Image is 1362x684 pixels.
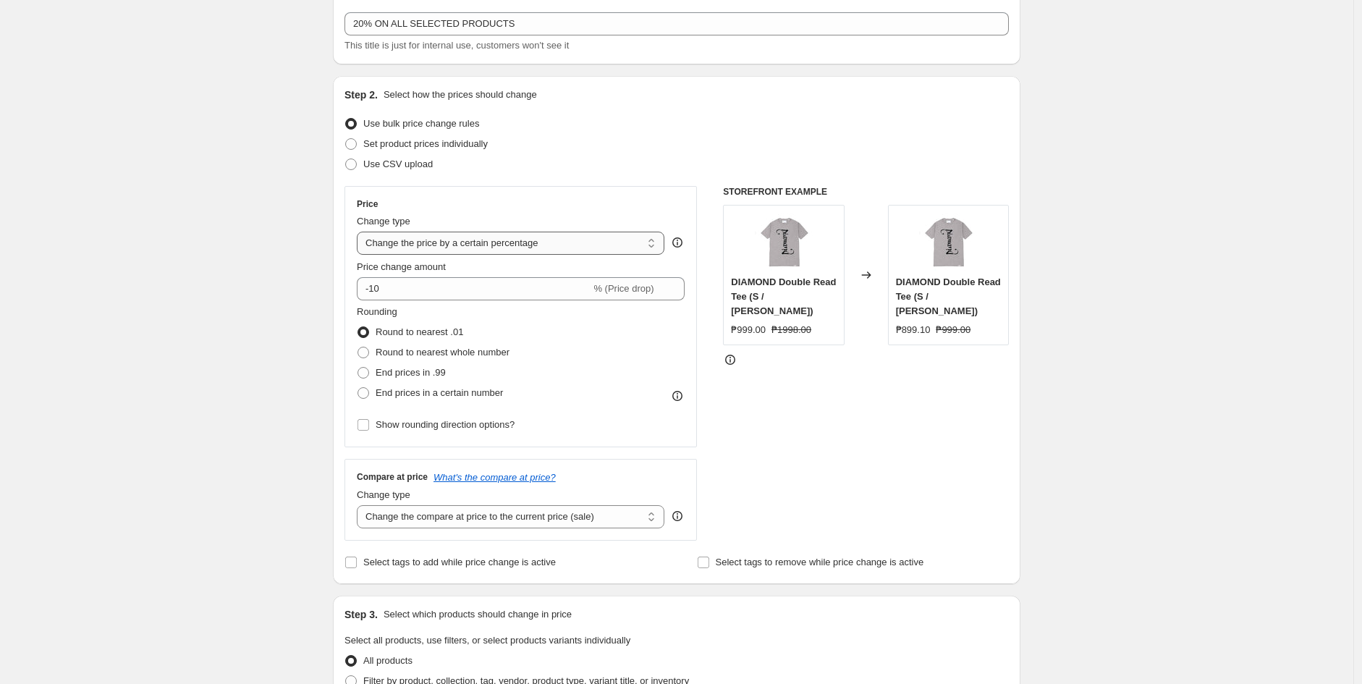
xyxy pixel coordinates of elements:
[363,655,413,666] span: All products
[384,607,572,622] p: Select which products should change in price
[433,472,556,483] button: What's the compare at price?
[376,367,446,378] span: End prices in .99
[376,347,509,358] span: Round to nearest whole number
[384,88,537,102] p: Select how the prices should change
[936,323,970,337] strike: ₱999.00
[896,276,1001,316] span: DIAMOND Double Read Tee (S / [PERSON_NAME])
[344,607,378,622] h2: Step 3.
[344,88,378,102] h2: Step 2.
[363,138,488,149] span: Set product prices individually
[344,635,630,646] span: Select all products, use filters, or select products variants individually
[344,40,569,51] span: This title is just for internal use, customers won't see it
[670,235,685,250] div: help
[363,118,479,129] span: Use bulk price change rules
[896,323,931,337] div: ₱899.10
[731,323,766,337] div: ₱999.00
[593,283,653,294] span: % (Price drop)
[344,12,1009,35] input: 30% off holiday sale
[731,276,836,316] span: DIAMOND Double Read Tee (S / [PERSON_NAME])
[357,489,410,500] span: Change type
[716,557,924,567] span: Select tags to remove while price change is active
[363,557,556,567] span: Select tags to add while price change is active
[771,323,811,337] strike: ₱1998.00
[670,509,685,523] div: help
[357,471,428,483] h3: Compare at price
[376,419,515,430] span: Show rounding direction options?
[357,261,446,272] span: Price change amount
[723,186,1009,198] h6: STOREFRONT EXAMPLE
[376,326,463,337] span: Round to nearest .01
[919,213,977,271] img: d1-195402_80x.jpg
[755,213,813,271] img: d1-195402_80x.jpg
[363,159,433,169] span: Use CSV upload
[357,198,378,210] h3: Price
[357,277,591,300] input: -15
[376,387,503,398] span: End prices in a certain number
[357,216,410,227] span: Change type
[357,306,397,317] span: Rounding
